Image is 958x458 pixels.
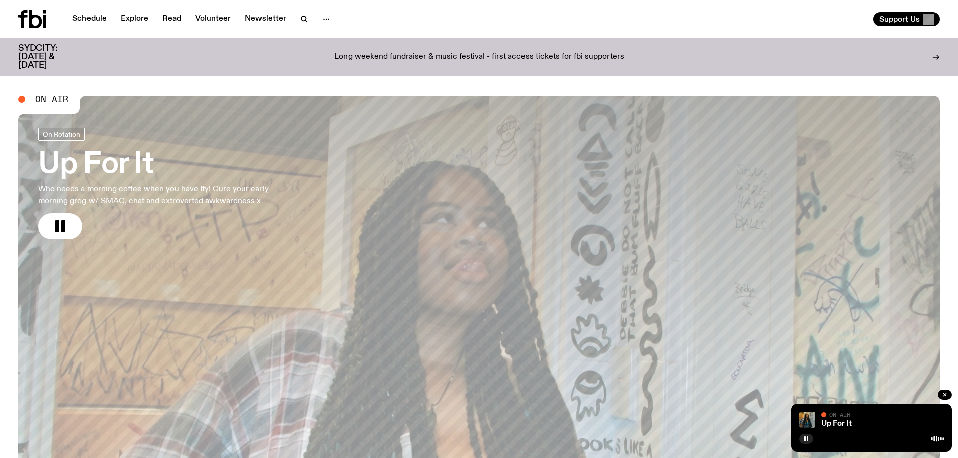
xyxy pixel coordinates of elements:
span: On Rotation [43,130,80,138]
a: Explore [115,12,154,26]
a: On Rotation [38,128,85,141]
p: Long weekend fundraiser & music festival - first access tickets for fbi supporters [334,53,624,62]
a: Newsletter [239,12,292,26]
span: Support Us [879,15,920,24]
h3: Up For It [38,151,296,179]
a: Up For It [821,420,852,428]
a: Read [156,12,187,26]
button: Support Us [873,12,940,26]
a: Up For ItWho needs a morning coffee when you have Ify! Cure your early morning grog w/ SMAC, chat... [38,128,296,239]
p: Who needs a morning coffee when you have Ify! Cure your early morning grog w/ SMAC, chat and extr... [38,183,296,207]
a: Volunteer [189,12,237,26]
span: On Air [35,95,68,104]
h3: SYDCITY: [DATE] & [DATE] [18,44,82,70]
span: On Air [829,411,850,418]
img: Ify - a Brown Skin girl with black braided twists, looking up to the side with her tongue stickin... [799,412,815,428]
a: Schedule [66,12,113,26]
